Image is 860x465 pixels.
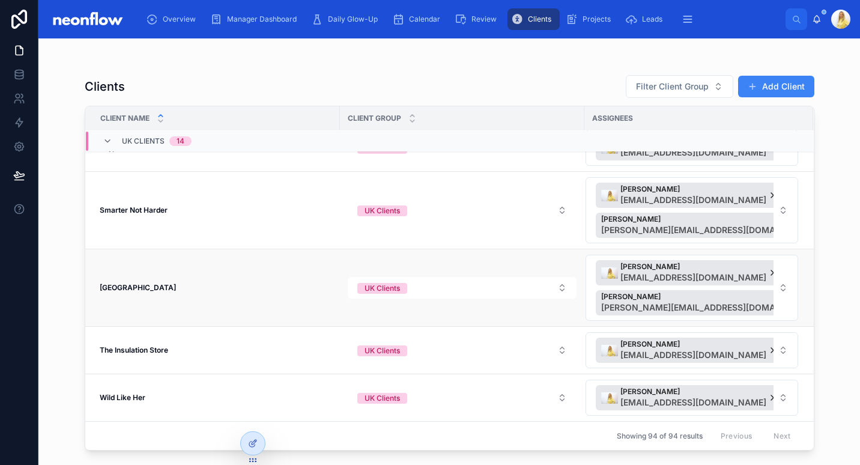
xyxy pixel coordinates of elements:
[583,14,611,24] span: Projects
[163,14,196,24] span: Overview
[142,8,204,30] a: Overview
[347,199,577,222] a: Select Button
[507,8,560,30] a: Clients
[596,213,811,238] button: Unselect 10
[620,339,766,349] span: [PERSON_NAME]
[642,14,662,24] span: Leads
[620,272,766,284] span: [EMAIL_ADDRESS][DOMAIN_NAME]
[471,14,497,24] span: Review
[389,8,449,30] a: Calendar
[122,136,165,146] span: UK Clients
[451,8,505,30] a: Review
[348,277,577,299] button: Select Button
[100,283,176,292] strong: [GEOGRAPHIC_DATA]
[626,75,733,98] button: Select Button
[347,386,577,409] a: Select Button
[636,81,709,93] span: Filter Client Group
[348,199,577,221] button: Select Button
[601,224,793,236] span: [PERSON_NAME][EMAIL_ADDRESS][DOMAIN_NAME]
[177,136,184,146] div: 14
[100,283,333,293] a: [GEOGRAPHIC_DATA]
[100,393,145,402] strong: Wild Like Her
[585,379,799,416] a: Select Button
[348,387,577,409] button: Select Button
[620,387,766,397] span: [PERSON_NAME]
[409,14,440,24] span: Calendar
[365,393,400,404] div: UK Clients
[328,14,378,24] span: Daily Glow-Up
[601,214,793,224] span: [PERSON_NAME]
[586,380,798,416] button: Select Button
[596,183,784,208] button: Unselect 1
[347,339,577,362] a: Select Button
[307,8,386,30] a: Daily Glow-Up
[596,338,784,363] button: Unselect 1
[586,332,798,368] button: Select Button
[207,8,305,30] a: Manager Dashboard
[738,76,814,97] button: Add Client
[136,6,786,32] div: scrollable content
[622,8,671,30] a: Leads
[100,114,150,123] span: Client Name
[227,14,297,24] span: Manager Dashboard
[528,14,551,24] span: Clients
[620,262,766,272] span: [PERSON_NAME]
[365,283,400,294] div: UK Clients
[592,114,633,123] span: Assignees
[620,349,766,361] span: [EMAIL_ADDRESS][DOMAIN_NAME]
[562,8,619,30] a: Projects
[586,177,798,243] button: Select Button
[100,205,333,215] a: Smarter Not Harder
[620,397,766,409] span: [EMAIL_ADDRESS][DOMAIN_NAME]
[100,345,168,354] strong: The Insulation Store
[585,177,799,244] a: Select Button
[596,290,811,315] button: Unselect 10
[620,194,766,206] span: [EMAIL_ADDRESS][DOMAIN_NAME]
[585,332,799,369] a: Select Button
[365,205,400,216] div: UK Clients
[100,205,168,214] strong: Smarter Not Harder
[348,114,401,123] span: Client Group
[365,345,400,356] div: UK Clients
[347,276,577,299] a: Select Button
[601,302,793,314] span: [PERSON_NAME][EMAIL_ADDRESS][DOMAIN_NAME]
[100,345,333,355] a: The Insulation Store
[620,184,766,194] span: [PERSON_NAME]
[620,147,766,159] span: [EMAIL_ADDRESS][DOMAIN_NAME]
[100,393,333,403] a: Wild Like Her
[601,292,793,302] span: [PERSON_NAME]
[586,255,798,321] button: Select Button
[85,78,125,95] h1: Clients
[617,431,703,441] span: Showing 94 of 94 results
[585,254,799,321] a: Select Button
[48,10,127,29] img: App logo
[348,339,577,361] button: Select Button
[596,260,784,285] button: Unselect 1
[596,385,784,410] button: Unselect 1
